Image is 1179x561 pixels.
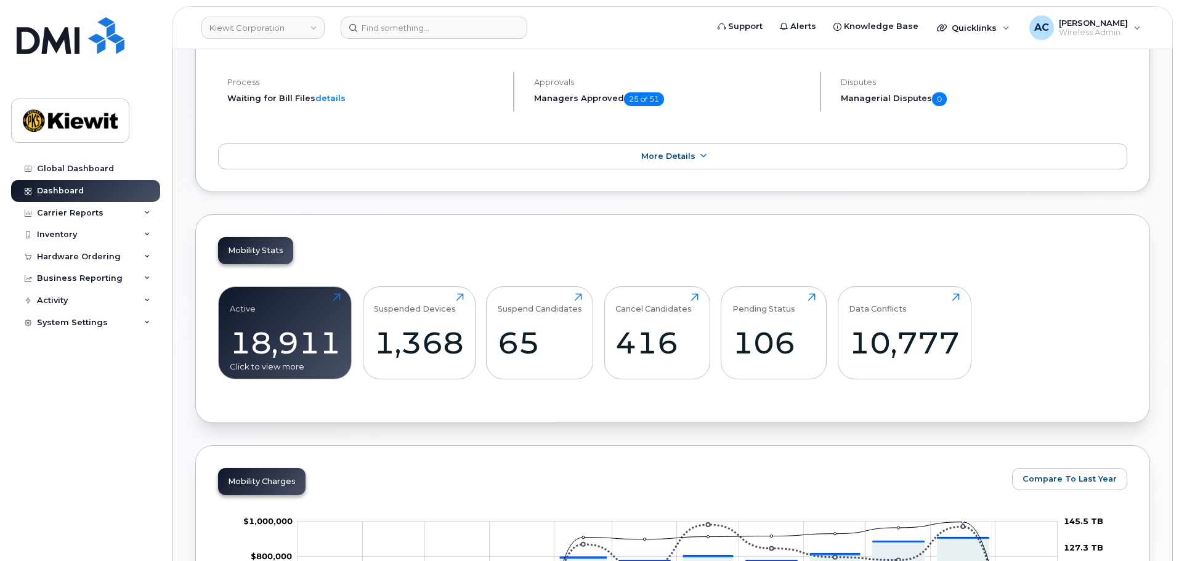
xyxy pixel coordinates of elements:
[243,516,293,526] tspan: $1,000,000
[1034,20,1049,35] span: AC
[243,516,293,526] g: $0
[709,14,771,39] a: Support
[615,293,699,372] a: Cancel Candidates416
[251,551,292,561] tspan: $800,000
[1012,468,1127,490] button: Compare To Last Year
[825,14,927,39] a: Knowledge Base
[728,20,763,33] span: Support
[374,293,464,372] a: Suspended Devices1,368
[1059,18,1128,28] span: [PERSON_NAME]
[928,15,1018,40] div: Quicklinks
[849,293,907,313] div: Data Conflicts
[849,325,960,361] div: 10,777
[732,325,816,361] div: 106
[374,293,456,313] div: Suspended Devices
[201,17,325,39] a: Kiewit Corporation
[1059,28,1128,38] span: Wireless Admin
[841,78,1127,87] h4: Disputes
[615,325,699,361] div: 416
[841,92,1127,106] h5: Managerial Disputes
[251,551,292,561] g: $0
[315,93,346,103] a: details
[732,293,816,372] a: Pending Status106
[932,92,947,106] span: 0
[230,293,256,313] div: Active
[844,20,918,33] span: Knowledge Base
[849,293,960,372] a: Data Conflicts10,777
[534,78,809,87] h4: Approvals
[1023,473,1117,485] span: Compare To Last Year
[1021,15,1149,40] div: Andrea Castrezana
[227,92,503,104] li: Waiting for Bill Files
[227,78,503,87] h4: Process
[230,325,341,361] div: 18,911
[498,325,582,361] div: 65
[952,23,997,33] span: Quicklinks
[374,325,464,361] div: 1,368
[1064,516,1103,526] tspan: 145.5 TB
[1064,543,1103,552] tspan: 127.3 TB
[230,293,341,372] a: Active18,911Click to view more
[771,14,825,39] a: Alerts
[498,293,582,313] div: Suspend Candidates
[641,151,695,161] span: More Details
[230,361,341,373] div: Click to view more
[624,92,664,106] span: 25 of 51
[1125,507,1170,552] iframe: Messenger Launcher
[790,20,816,33] span: Alerts
[732,293,795,313] div: Pending Status
[615,293,692,313] div: Cancel Candidates
[341,17,527,39] input: Find something...
[498,293,582,372] a: Suspend Candidates65
[534,92,809,106] h5: Managers Approved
